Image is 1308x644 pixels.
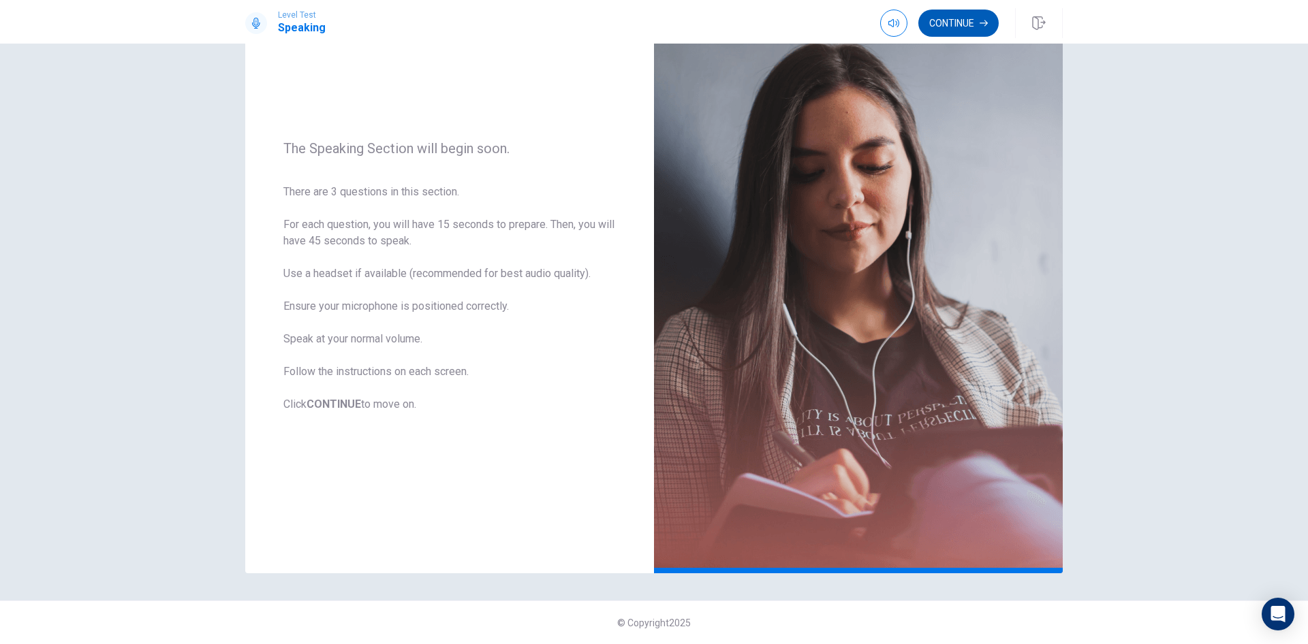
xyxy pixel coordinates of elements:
span: Level Test [278,10,326,20]
div: Open Intercom Messenger [1262,598,1294,630]
span: There are 3 questions in this section. For each question, you will have 15 seconds to prepare. Th... [283,184,616,413]
span: © Copyright 2025 [617,617,691,628]
button: Continue [918,10,999,37]
b: CONTINUE [307,398,361,410]
span: The Speaking Section will begin soon. [283,140,616,157]
h1: Speaking [278,20,326,36]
